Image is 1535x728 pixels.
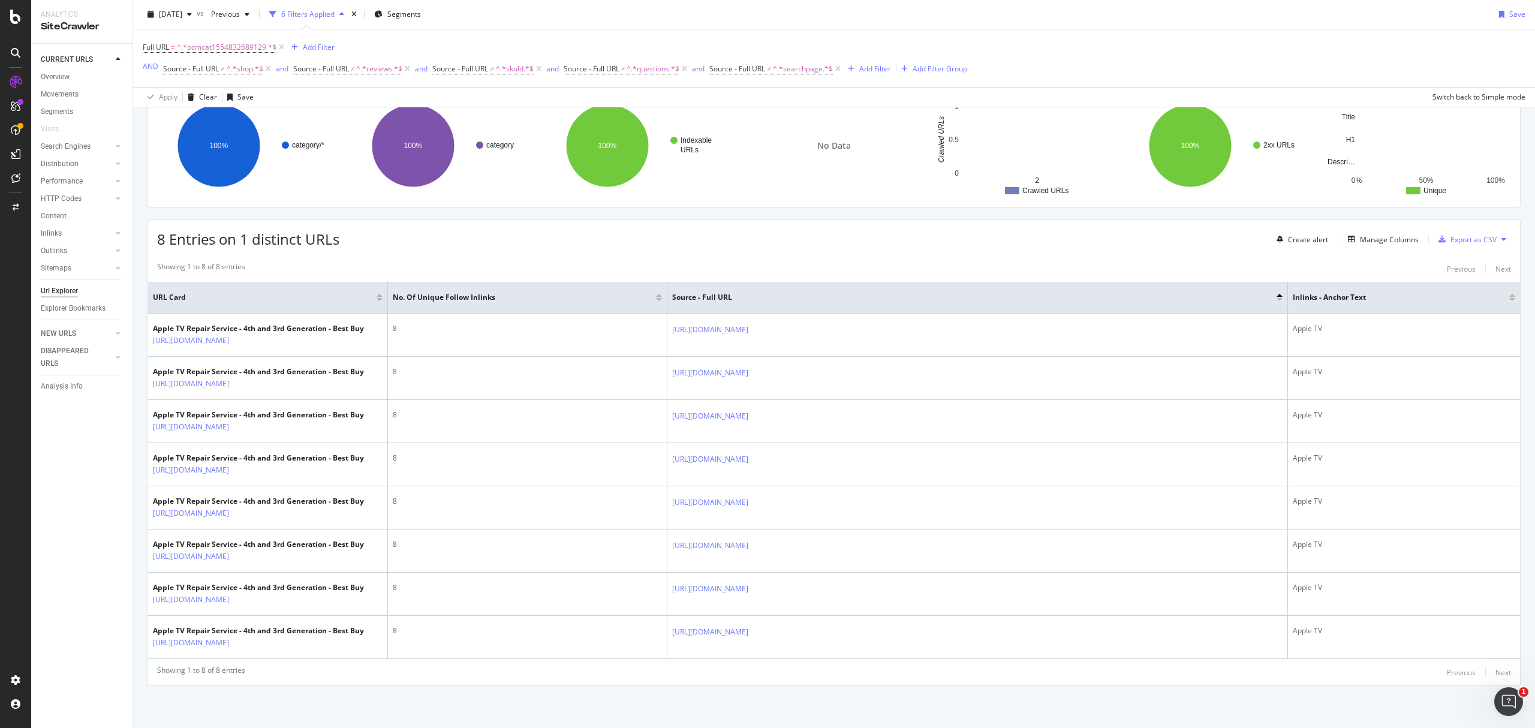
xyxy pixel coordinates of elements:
text: Crawled URLs [937,116,946,163]
div: Content [41,210,67,222]
text: Descri… [1328,158,1355,166]
button: Add Filter [287,40,335,55]
text: 100% [1486,176,1505,185]
div: times [349,8,359,20]
div: Apple TV [1293,323,1515,334]
div: Apple TV Repair Service - 4th and 3rd Generation - Best Buy [153,453,364,464]
a: Url Explorer [41,285,124,297]
span: ≠ [351,64,355,74]
span: ≠ [221,64,225,74]
span: Source - Full URL [672,292,1259,303]
div: 8 [393,496,662,507]
text: 1 [955,102,959,110]
button: Save [1494,5,1525,24]
div: Save [1509,9,1525,19]
a: Outlinks [41,245,112,257]
a: Segments [41,106,124,118]
span: 1 [1519,687,1528,697]
span: Source - Full URL [564,64,619,74]
button: Add Filter [843,62,891,76]
a: [URL][DOMAIN_NAME] [153,507,229,519]
div: Inlinks [41,227,62,240]
text: Title [1342,113,1356,121]
span: ^.*skuId.*$ [496,61,534,77]
div: Outlinks [41,245,67,257]
a: CURRENT URLS [41,53,112,66]
div: Apply [159,92,177,102]
button: Clear [183,88,217,107]
svg: A chart. [546,94,732,198]
a: Search Engines [41,140,112,153]
text: 0 [955,169,959,178]
a: [URL][DOMAIN_NAME] [153,421,229,433]
div: 8 [393,323,662,334]
a: Movements [41,88,124,101]
a: [URL][DOMAIN_NAME] [153,594,229,606]
a: [URL][DOMAIN_NAME] [153,464,229,476]
button: and [276,63,288,74]
div: Search Engines [41,140,91,153]
div: 8 [393,366,662,377]
div: Add Filter [303,42,335,52]
a: HTTP Codes [41,192,112,205]
a: NEW URLS [41,327,112,340]
a: Analysis Info [41,380,124,393]
iframe: Intercom live chat [1494,687,1523,716]
a: Explorer Bookmarks [41,302,124,315]
svg: A chart. [934,94,1121,198]
div: Previous [1447,667,1476,678]
button: Next [1495,665,1511,679]
div: Add Filter Group [913,64,967,74]
text: 100% [210,142,228,150]
div: A chart. [351,94,538,198]
div: Apple TV Repair Service - 4th and 3rd Generation - Best Buy [153,366,364,377]
div: Analytics [41,10,123,20]
text: 100% [1181,142,1199,150]
div: Explorer Bookmarks [41,302,106,315]
div: Switch back to Simple mode [1432,92,1525,102]
div: A chart. [157,94,344,198]
text: Crawled URLs [1022,186,1069,195]
div: Apple TV Repair Service - 4th and 3rd Generation - Best Buy [153,539,364,550]
text: 2 [1035,176,1039,185]
span: ^.*shop.*$ [227,61,263,77]
button: Segments [369,5,426,24]
a: Performance [41,175,112,188]
div: Apple TV Repair Service - 4th and 3rd Generation - Best Buy [153,410,364,420]
a: Distribution [41,158,112,170]
div: Save [237,92,254,102]
a: [URL][DOMAIN_NAME] [672,324,748,336]
div: Overview [41,71,70,83]
div: Movements [41,88,79,101]
div: DISAPPEARED URLS [41,345,101,370]
text: URLs [681,146,699,154]
div: Visits [41,123,59,136]
button: Save [222,88,254,107]
a: [URL][DOMAIN_NAME] [153,378,229,390]
svg: A chart. [1128,94,1315,198]
text: 50% [1419,176,1433,185]
div: 6 Filters Applied [281,9,335,19]
a: [URL][DOMAIN_NAME] [672,367,748,379]
span: Full URL [143,42,169,52]
div: Performance [41,175,83,188]
button: and [546,63,559,74]
div: CURRENT URLS [41,53,93,66]
div: Showing 1 to 8 of 8 entries [157,261,245,276]
div: Apple TV [1293,366,1515,377]
div: Previous [1447,264,1476,274]
span: URL Card [153,292,374,303]
div: AND [143,61,158,71]
div: Add Filter [859,64,891,74]
a: [URL][DOMAIN_NAME] [672,410,748,422]
div: 8 [393,453,662,464]
span: Source - Full URL [432,64,488,74]
div: 8 [393,410,662,420]
a: [URL][DOMAIN_NAME] [672,583,748,595]
button: Previous [206,5,254,24]
button: Manage Columns [1343,232,1419,246]
div: Segments [41,106,73,118]
a: [URL][DOMAIN_NAME] [672,497,748,509]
